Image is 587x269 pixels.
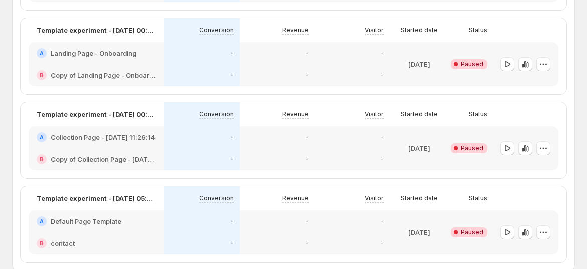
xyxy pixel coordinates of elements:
[401,26,438,34] p: Started date
[199,26,234,34] p: Conversion
[306,217,309,225] p: -
[231,71,234,79] p: -
[469,26,487,34] p: Status
[381,239,384,247] p: -
[231,133,234,141] p: -
[40,218,44,224] h2: A
[306,49,309,57] p: -
[381,155,384,163] p: -
[461,60,483,68] span: Paused
[37,193,156,203] p: Template experiment - [DATE] 05:31:15
[401,110,438,118] p: Started date
[381,217,384,225] p: -
[40,134,44,140] h2: A
[381,133,384,141] p: -
[401,194,438,202] p: Started date
[282,110,309,118] p: Revenue
[306,71,309,79] p: -
[40,240,44,246] h2: B
[461,144,483,152] span: Paused
[306,239,309,247] p: -
[40,72,44,78] h2: B
[306,133,309,141] p: -
[365,194,384,202] p: Visitor
[408,143,430,153] p: [DATE]
[381,71,384,79] p: -
[365,110,384,118] p: Visitor
[381,49,384,57] p: -
[51,216,121,226] h2: Default Page Template
[282,26,309,34] p: Revenue
[469,110,487,118] p: Status
[231,217,234,225] p: -
[282,194,309,202] p: Revenue
[51,154,156,164] h2: Copy of Collection Page - [DATE] 11:26:14
[231,155,234,163] p: -
[199,110,234,118] p: Conversion
[461,228,483,236] span: Paused
[231,49,234,57] p: -
[199,194,234,202] p: Conversion
[306,155,309,163] p: -
[40,156,44,162] h2: B
[408,59,430,69] p: [DATE]
[51,70,156,80] h2: Copy of Landing Page - Onboarding
[51,48,136,58] h2: Landing Page - Onboarding
[37,109,156,119] p: Template experiment - [DATE] 00:44:38
[51,132,155,142] h2: Collection Page - [DATE] 11:26:14
[40,50,44,56] h2: A
[37,25,156,35] p: Template experiment - [DATE] 00:43:11
[408,227,430,237] p: [DATE]
[231,239,234,247] p: -
[51,238,75,248] h2: contact
[469,194,487,202] p: Status
[365,26,384,34] p: Visitor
